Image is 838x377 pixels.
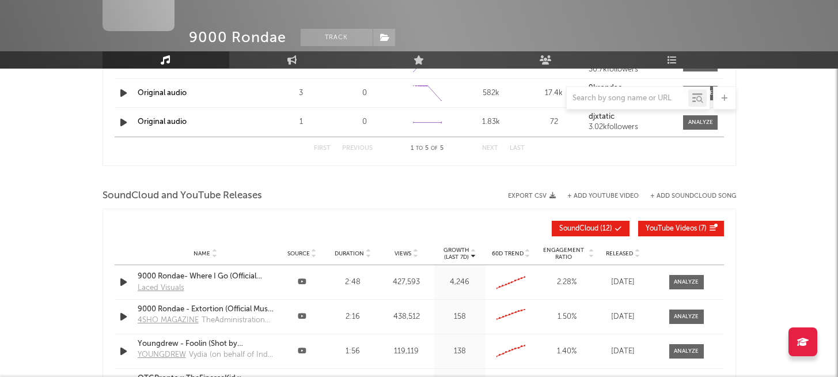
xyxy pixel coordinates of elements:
span: SoundCloud and YouTube Releases [103,189,262,203]
button: First [314,145,331,152]
div: 1.40 % [540,346,594,357]
div: [DATE] [600,277,646,288]
button: Track [301,29,373,46]
strong: djxtatic [589,113,615,120]
button: + Add SoundCloud Song [650,193,736,199]
div: 138 [437,346,483,357]
span: Duration [335,250,364,257]
div: 3.02k followers [589,123,675,131]
strong: 9krondae_ [589,84,627,92]
button: Last [510,145,525,152]
div: 4,246 [437,277,483,288]
button: + Add SoundCloud Song [639,193,736,199]
div: 427,593 [381,277,431,288]
div: 72 [525,116,583,128]
a: 4SHO MAGAZINE [138,315,202,330]
button: Previous [342,145,373,152]
button: Export CSV [508,193,556,199]
div: 2:16 [331,311,376,323]
input: Search by song name or URL [567,94,688,103]
button: YouTube Videos(7) [638,221,724,236]
div: 1 [272,116,330,128]
span: of [431,146,438,151]
span: YouTube Videos [646,225,697,232]
button: + Add YouTube Video [567,193,639,199]
div: 9000 Rondae [189,29,286,46]
span: ( 12 ) [559,225,612,232]
p: (Last 7d) [443,254,469,261]
div: 119,119 [381,346,431,357]
div: 1.50 % [540,311,594,323]
span: 60D Trend [492,250,524,257]
div: 1:56 [331,346,376,357]
a: 9000 Rondae- Where I Go (Official Music Video) Shot by: @LacedVis [138,271,274,282]
div: TheAdministrationMusicRights; BMI - Broadcast Music Inc., Audiam (Publishing), The Administration... [202,315,274,326]
div: 30.7k followers [589,66,675,74]
div: [DATE] [600,346,646,357]
div: 1.83k [462,116,520,128]
a: Youngdrew - Foolin (Shot by @AmariMooreFilms) [138,338,274,350]
a: Original audio [138,118,187,126]
div: 2.28 % [540,277,594,288]
div: 1 5 5 [396,142,459,156]
a: Laced Visuals [138,282,187,294]
div: 2:48 [331,277,376,288]
div: + Add YouTube Video [556,193,639,199]
p: Growth [443,247,469,254]
span: ( 7 ) [646,225,707,232]
div: 0 [336,116,393,128]
a: 9krondae_ [589,84,675,92]
span: Released [606,250,633,257]
button: Next [482,145,498,152]
a: YOUNGDREW [138,349,189,364]
a: 9000 Rondae - Extortion (Official Music Video) [138,304,274,315]
span: SoundCloud [559,225,598,232]
button: SoundCloud(12) [552,221,630,236]
div: 438,512 [381,311,431,323]
span: Views [395,250,411,257]
span: Name [194,250,210,257]
span: to [416,146,423,151]
span: Source [287,250,310,257]
span: Engagement Ratio [540,247,587,261]
div: [DATE] [600,311,646,323]
div: Vydia (on behalf of Independent); Vydia (Music Publishing), Concord Music Publishing, BMI - Broad... [189,349,274,361]
a: djxtatic [589,113,675,121]
div: 158 [437,311,483,323]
